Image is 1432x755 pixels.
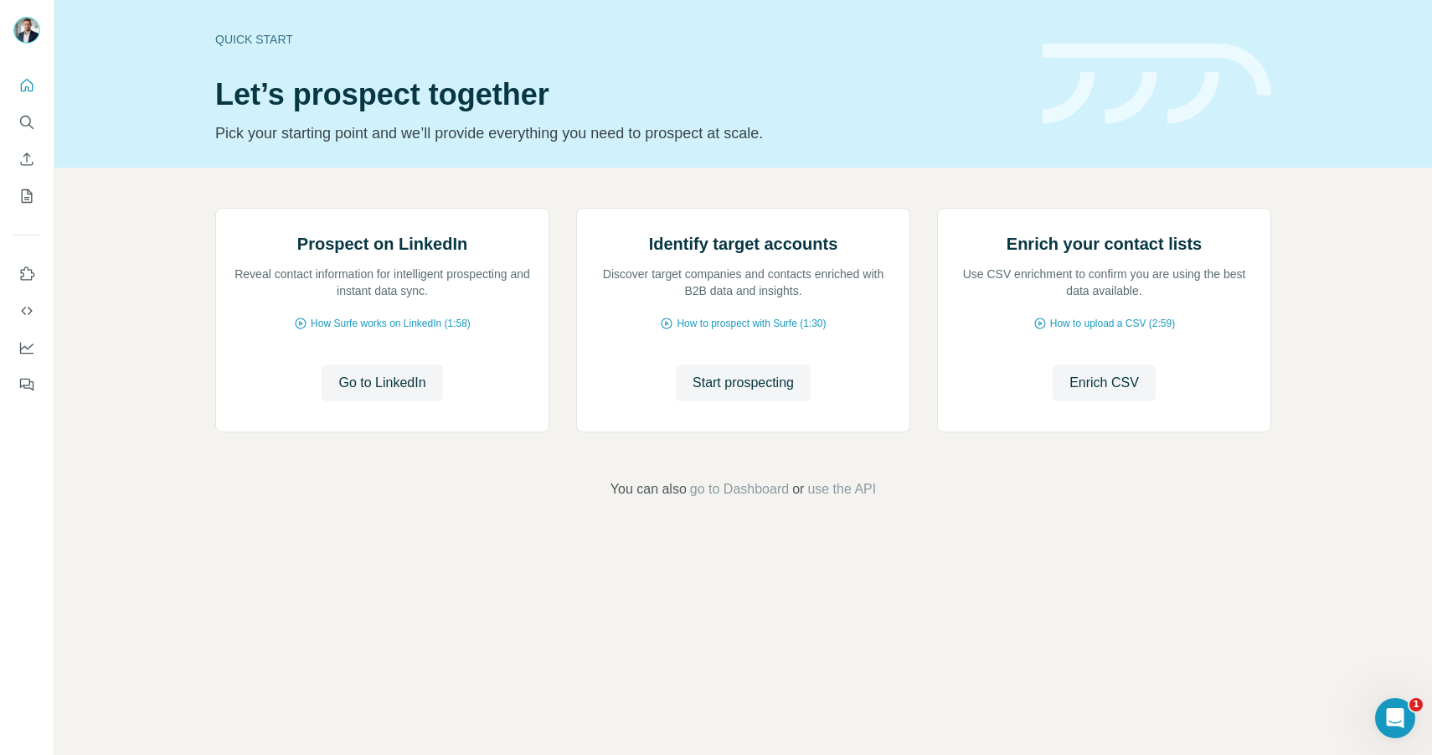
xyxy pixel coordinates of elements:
[13,370,40,400] button: Feedback
[13,107,40,137] button: Search
[594,266,893,299] p: Discover target companies and contacts enriched with B2B data and insights.
[676,365,811,401] button: Start prospecting
[215,122,1022,145] p: Pick your starting point and we’ll provide everything you need to prospect at scale.
[955,266,1254,299] p: Use CSV enrichment to confirm you are using the best data available.
[1007,232,1202,256] h2: Enrich your contact lists
[677,316,826,331] span: How to prospect with Surfe (1:30)
[338,373,425,393] span: Go to LinkedIn
[649,232,838,256] h2: Identify target accounts
[233,266,532,299] p: Reveal contact information for intelligent prospecting and instant data sync.
[13,70,40,101] button: Quick start
[1375,698,1415,738] iframe: Intercom live chat
[610,479,687,499] span: You can also
[13,296,40,326] button: Use Surfe API
[322,365,442,401] button: Go to LinkedIn
[311,316,471,331] span: How Surfe works on LinkedIn (1:58)
[215,31,1022,48] div: Quick start
[1050,316,1175,331] span: How to upload a CSV (2:59)
[215,78,1022,111] h1: Let’s prospect together
[297,232,467,256] h2: Prospect on LinkedIn
[693,373,794,393] span: Start prospecting
[690,479,789,499] button: go to Dashboard
[13,17,40,44] img: Avatar
[807,479,876,499] button: use the API
[1043,44,1271,125] img: banner
[13,181,40,211] button: My lists
[792,479,804,499] span: or
[1409,698,1423,711] span: 1
[13,144,40,174] button: Enrich CSV
[1053,365,1156,401] button: Enrich CSV
[13,333,40,363] button: Dashboard
[13,259,40,289] button: Use Surfe on LinkedIn
[1069,373,1139,393] span: Enrich CSV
